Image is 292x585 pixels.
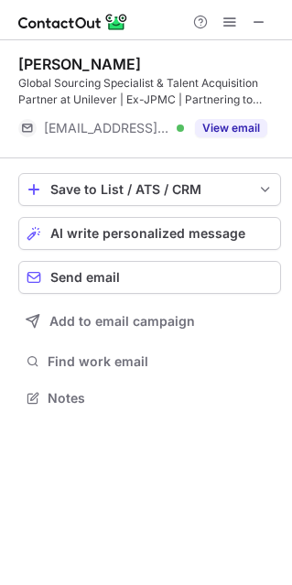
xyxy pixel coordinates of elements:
[50,226,245,241] span: AI write personalized message
[48,353,274,370] span: Find work email
[18,55,141,73] div: [PERSON_NAME]
[18,261,281,294] button: Send email
[18,217,281,250] button: AI write personalized message
[18,173,281,206] button: save-profile-one-click
[49,314,195,329] span: Add to email campaign
[195,119,267,137] button: Reveal Button
[18,11,128,33] img: ContactOut v5.3.10
[50,182,249,197] div: Save to List / ATS / CRM
[18,305,281,338] button: Add to email campaign
[18,349,281,374] button: Find work email
[50,270,120,285] span: Send email
[18,75,281,108] div: Global Sourcing Specialist & Talent Acquisition Partner at Unilever | Ex-JPMC | Partnering to Dis...
[18,385,281,411] button: Notes
[48,390,274,406] span: Notes
[44,120,170,136] span: [EMAIL_ADDRESS][DOMAIN_NAME]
